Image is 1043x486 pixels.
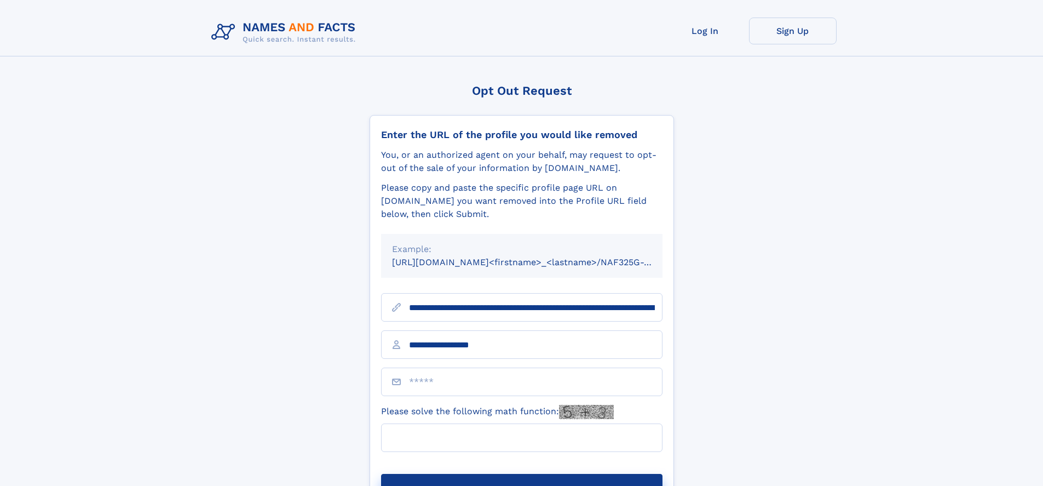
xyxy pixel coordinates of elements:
[370,84,674,98] div: Opt Out Request
[381,181,662,221] div: Please copy and paste the specific profile page URL on [DOMAIN_NAME] you want removed into the Pr...
[749,18,837,44] a: Sign Up
[381,405,614,419] label: Please solve the following math function:
[381,148,662,175] div: You, or an authorized agent on your behalf, may request to opt-out of the sale of your informatio...
[207,18,365,47] img: Logo Names and Facts
[661,18,749,44] a: Log In
[381,129,662,141] div: Enter the URL of the profile you would like removed
[392,257,683,267] small: [URL][DOMAIN_NAME]<firstname>_<lastname>/NAF325G-xxxxxxxx
[392,243,652,256] div: Example:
